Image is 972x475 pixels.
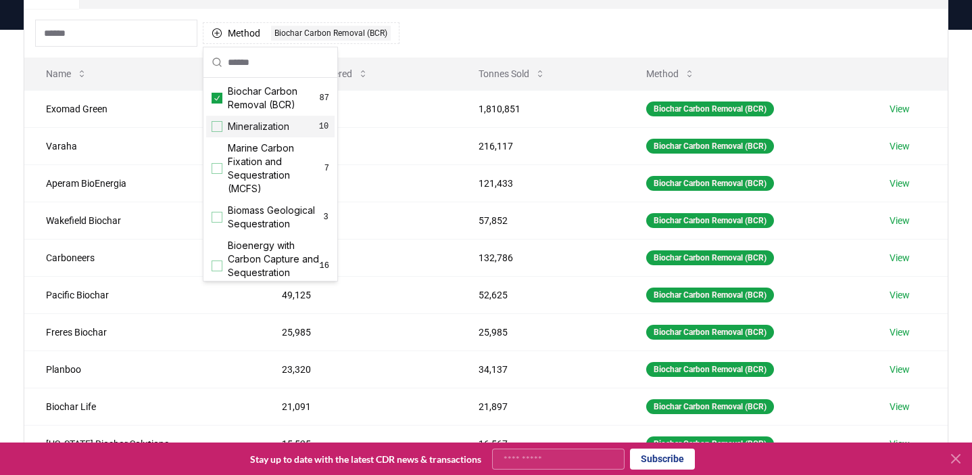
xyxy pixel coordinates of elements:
[260,202,457,239] td: 57,844
[260,313,457,350] td: 25,985
[260,276,457,313] td: 49,125
[457,90,624,127] td: 1,810,851
[646,213,774,228] div: Biochar Carbon Removal (BCR)
[890,139,910,153] a: View
[890,325,910,339] a: View
[457,313,624,350] td: 25,985
[271,26,391,41] div: Biochar Carbon Removal (BCR)
[24,313,260,350] td: Freres Biochar
[635,60,706,87] button: Method
[890,102,910,116] a: View
[457,388,624,425] td: 21,897
[24,388,260,425] td: Biochar Life
[457,276,624,313] td: 52,625
[324,163,329,174] span: 7
[24,350,260,388] td: Planboo
[24,164,260,202] td: Aperam BioEnergia
[890,363,910,376] a: View
[457,127,624,164] td: 216,117
[24,90,260,127] td: Exomad Green
[260,127,457,164] td: 100,784
[457,425,624,462] td: 16,567
[318,121,329,132] span: 10
[24,425,260,462] td: [US_STATE] Biochar Solutions
[646,362,774,377] div: Biochar Carbon Removal (BCR)
[890,437,910,451] a: View
[35,60,98,87] button: Name
[457,164,624,202] td: 121,433
[260,164,457,202] td: 89,548
[320,261,329,271] span: 16
[260,388,457,425] td: 21,091
[457,239,624,276] td: 132,786
[228,85,320,112] span: Biochar Carbon Removal (BCR)
[24,127,260,164] td: Varaha
[260,350,457,388] td: 23,320
[228,120,289,133] span: Mineralization
[646,399,774,414] div: Biochar Carbon Removal (BCR)
[24,202,260,239] td: Wakefield Biochar
[646,288,774,302] div: Biochar Carbon Removal (BCR)
[260,90,457,127] td: 195,912
[890,177,910,190] a: View
[228,204,322,231] span: Biomass Geological Sequestration
[228,239,320,293] span: Bioenergy with Carbon Capture and Sequestration (BECCS)
[890,251,910,265] a: View
[890,400,910,413] a: View
[24,276,260,313] td: Pacific Biochar
[646,139,774,154] div: Biochar Carbon Removal (BCR)
[890,214,910,227] a: View
[322,212,329,223] span: 3
[320,93,329,104] span: 87
[457,202,624,239] td: 57,852
[468,60,556,87] button: Tonnes Sold
[646,101,774,116] div: Biochar Carbon Removal (BCR)
[646,436,774,451] div: Biochar Carbon Removal (BCR)
[457,350,624,388] td: 34,137
[203,22,399,44] button: MethodBiochar Carbon Removal (BCR)
[228,141,324,196] span: Marine Carbon Fixation and Sequestration (MCFS)
[646,176,774,191] div: Biochar Carbon Removal (BCR)
[24,239,260,276] td: Carboneers
[646,325,774,340] div: Biochar Carbon Removal (BCR)
[260,425,457,462] td: 15,525
[646,250,774,265] div: Biochar Carbon Removal (BCR)
[260,239,457,276] td: 53,601
[890,288,910,302] a: View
